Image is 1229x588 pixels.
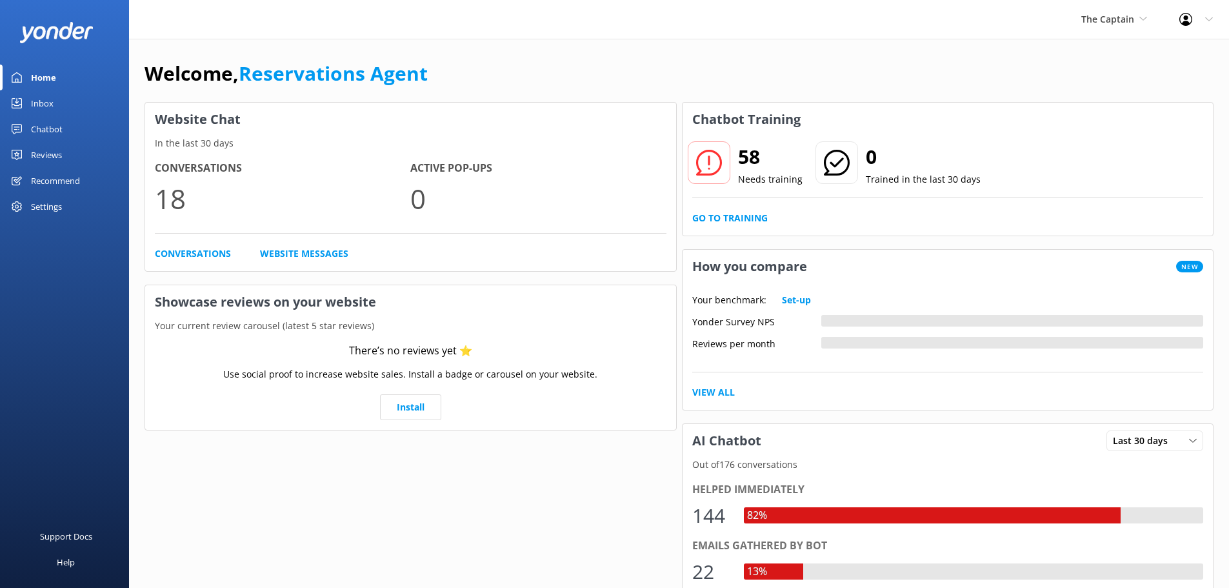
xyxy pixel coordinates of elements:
a: Conversations [155,247,231,261]
p: Use social proof to increase website sales. Install a badge or carousel on your website. [223,367,597,381]
h3: Website Chat [145,103,676,136]
h3: Showcase reviews on your website [145,285,676,319]
h3: Chatbot Training [683,103,810,136]
div: Reviews per month [692,337,821,349]
h3: AI Chatbot [683,424,771,458]
p: 0 [410,177,666,220]
a: Reservations Agent [239,60,428,86]
p: Needs training [738,172,803,187]
div: Inbox [31,90,54,116]
div: Helped immediately [692,482,1204,498]
div: Support Docs [40,523,92,549]
p: Trained in the last 30 days [866,172,981,187]
img: yonder-white-logo.png [19,22,94,43]
div: Home [31,65,56,90]
div: Recommend [31,168,80,194]
h2: 58 [738,141,803,172]
div: There’s no reviews yet ⭐ [349,343,472,360]
p: In the last 30 days [145,136,676,150]
p: Your current review carousel (latest 5 star reviews) [145,319,676,333]
div: 82% [744,507,770,524]
h3: How you compare [683,250,817,283]
p: Your benchmark: [692,293,766,307]
div: Yonder Survey NPS [692,315,821,327]
a: View All [692,385,735,400]
div: Settings [31,194,62,219]
span: The Captain [1081,13,1134,25]
span: New [1176,261,1203,272]
div: 144 [692,500,731,531]
a: Website Messages [260,247,348,261]
div: 22 [692,556,731,587]
a: Go to Training [692,211,768,225]
div: Help [57,549,75,575]
div: Chatbot [31,116,63,142]
h2: 0 [866,141,981,172]
a: Set-up [782,293,811,307]
div: Emails gathered by bot [692,538,1204,554]
a: Install [380,394,441,420]
h4: Active Pop-ups [410,160,666,177]
div: Reviews [31,142,62,168]
p: Out of 176 conversations [683,458,1214,472]
div: 13% [744,563,770,580]
h1: Welcome, [145,58,428,89]
p: 18 [155,177,410,220]
h4: Conversations [155,160,410,177]
span: Last 30 days [1113,434,1175,448]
